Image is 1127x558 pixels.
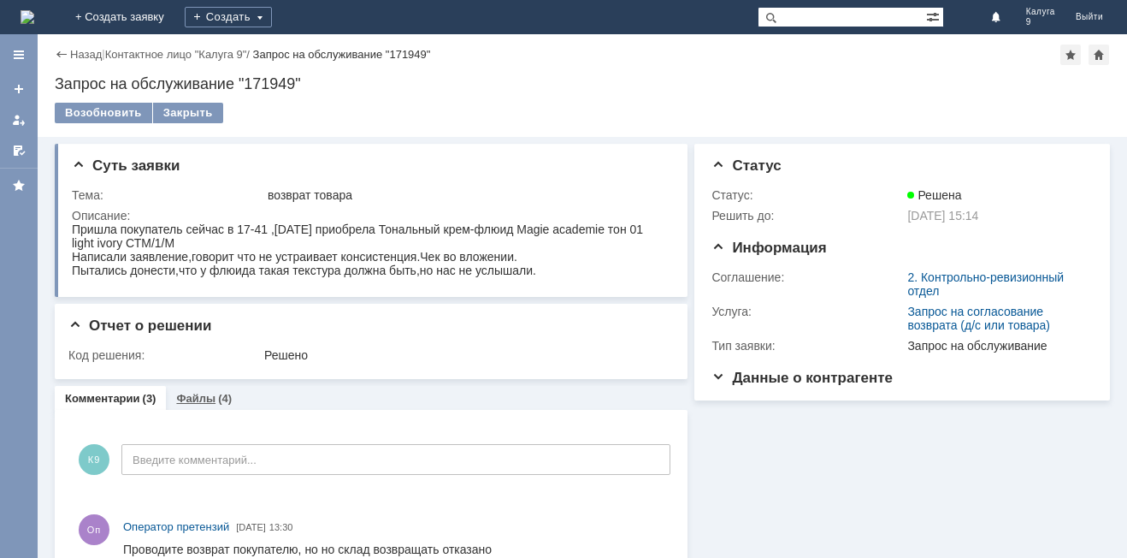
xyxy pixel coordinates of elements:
div: / [105,48,253,61]
div: | [102,47,104,60]
div: Запрос на обслуживание "171949" [253,48,431,61]
span: Калуга [1026,7,1055,17]
a: Создать заявку [5,75,32,103]
span: Решена [907,188,961,202]
a: Перейти на домашнюю страницу [21,10,34,24]
div: Описание: [72,209,668,223]
div: Статус: [711,188,904,202]
span: Отчет о решении [68,318,211,334]
div: Код решения: [68,348,261,362]
span: 13:30 [269,522,293,532]
a: Контактное лицо "Калуга 9" [105,48,247,61]
div: Решено [264,348,664,362]
span: Информация [711,240,826,256]
div: Создать [185,7,272,27]
span: К9 [79,444,109,475]
span: [DATE] 15:14 [907,209,978,223]
span: Расширенный поиск [926,8,943,24]
div: Запрос на обслуживание [907,339,1085,353]
div: (3) [143,392,156,405]
a: Назад [70,48,102,61]
div: Добавить в избранное [1060,45,1081,65]
span: Оператор претензий [123,520,229,533]
div: (4) [218,392,232,405]
div: Запрос на обслуживание "171949" [55,75,1110,92]
a: Файлы [176,392,215,405]
span: [DATE] [236,522,266,532]
a: Комментарии [65,392,140,405]
a: Запрос на согласование возврата (д/с или товара) [907,305,1050,332]
div: возврат товара [268,188,664,202]
img: logo [21,10,34,24]
div: Соглашение: [711,270,904,284]
a: Оператор претензий [123,519,229,536]
div: Решить до: [711,209,904,223]
div: Тема: [72,188,264,202]
a: Мои заявки [5,106,32,134]
a: Мои согласования [5,137,32,164]
span: 9 [1026,17,1055,27]
span: Данные о контрагенте [711,370,893,386]
div: Сделать домашней страницей [1089,45,1109,65]
a: 2. Контрольно-ревизионный отдел [907,270,1064,298]
span: Статус [711,157,781,174]
span: Суть заявки [72,157,180,174]
div: Тип заявки: [711,339,904,353]
div: Услуга: [711,305,904,318]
